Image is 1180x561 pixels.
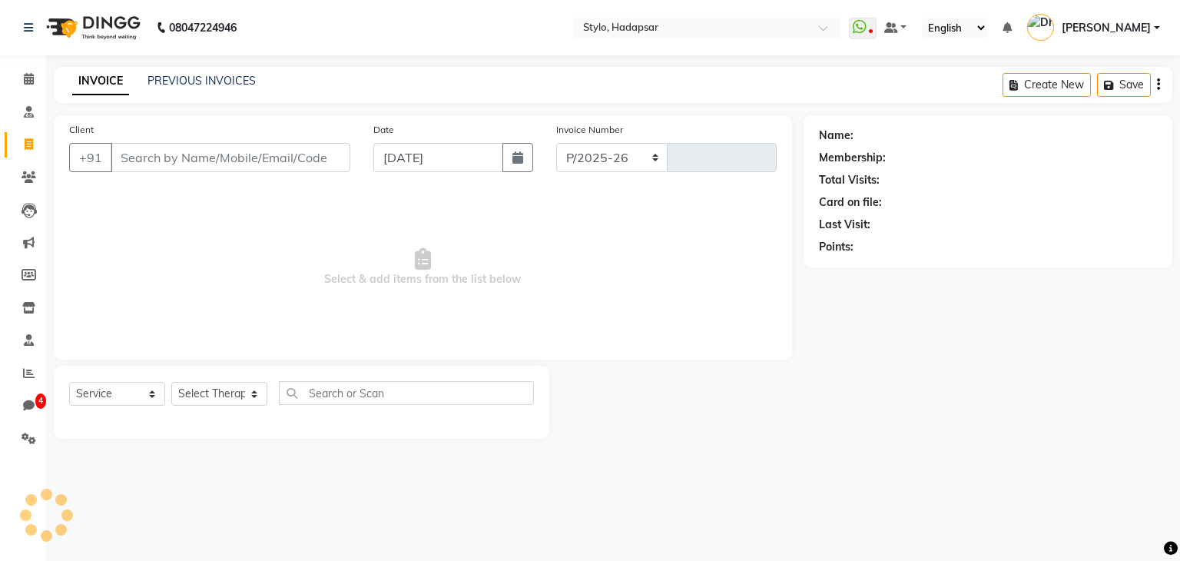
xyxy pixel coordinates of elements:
img: Dhiraj Mokal [1027,14,1054,41]
label: Date [373,123,394,137]
a: PREVIOUS INVOICES [147,74,256,88]
div: Total Visits: [819,172,880,188]
div: Card on file: [819,194,882,211]
div: Membership: [819,150,886,166]
div: Points: [819,239,854,255]
label: Invoice Number [556,123,623,137]
b: 08047224946 [169,6,237,49]
div: Name: [819,128,854,144]
button: Save [1097,73,1151,97]
span: 4 [35,393,46,409]
a: INVOICE [72,68,129,95]
span: [PERSON_NAME] [1062,20,1151,36]
span: Select & add items from the list below [69,191,777,344]
img: logo [39,6,144,49]
label: Client [69,123,94,137]
button: +91 [69,143,112,172]
input: Search by Name/Mobile/Email/Code [111,143,350,172]
a: 4 [5,393,41,419]
button: Create New [1003,73,1091,97]
div: Last Visit: [819,217,870,233]
input: Search or Scan [279,381,534,405]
